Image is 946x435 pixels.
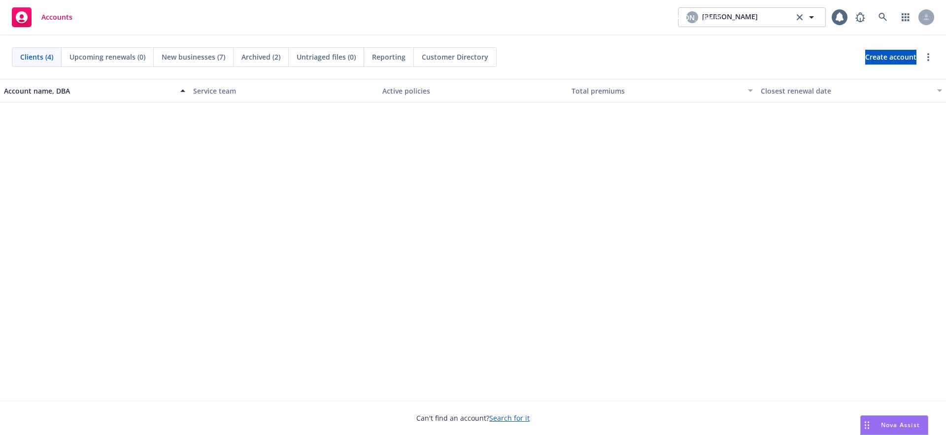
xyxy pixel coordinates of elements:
span: Upcoming renewals (0) [69,52,145,62]
span: Accounts [41,13,72,21]
span: Customer Directory [422,52,488,62]
a: Create account [865,50,916,65]
a: Accounts [8,3,76,31]
a: more [922,51,934,63]
div: Active policies [382,86,564,96]
div: Account name, DBA [4,86,174,96]
a: Switch app [896,7,915,27]
span: Create account [865,48,916,67]
span: Untriaged files (0) [297,52,356,62]
button: Nova Assist [860,415,928,435]
button: Active policies [378,79,568,102]
span: New businesses (7) [162,52,225,62]
button: Service team [189,79,378,102]
div: Total premiums [572,86,742,96]
a: Search for it [489,413,530,423]
span: Archived (2) [241,52,280,62]
a: Report a Bug [850,7,870,27]
div: Drag to move [861,416,873,435]
span: [PERSON_NAME] [702,11,758,23]
span: Can't find an account? [416,413,530,423]
div: Service team [193,86,374,96]
span: Nova Assist [881,421,920,429]
button: [PERSON_NAME][PERSON_NAME]clear selection [678,7,826,27]
button: Total premiums [568,79,757,102]
span: Clients (4) [20,52,53,62]
button: Closest renewal date [757,79,946,102]
div: Closest renewal date [761,86,931,96]
a: Search [873,7,893,27]
a: clear selection [794,11,806,23]
span: Reporting [372,52,405,62]
span: [PERSON_NAME] [665,12,720,23]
